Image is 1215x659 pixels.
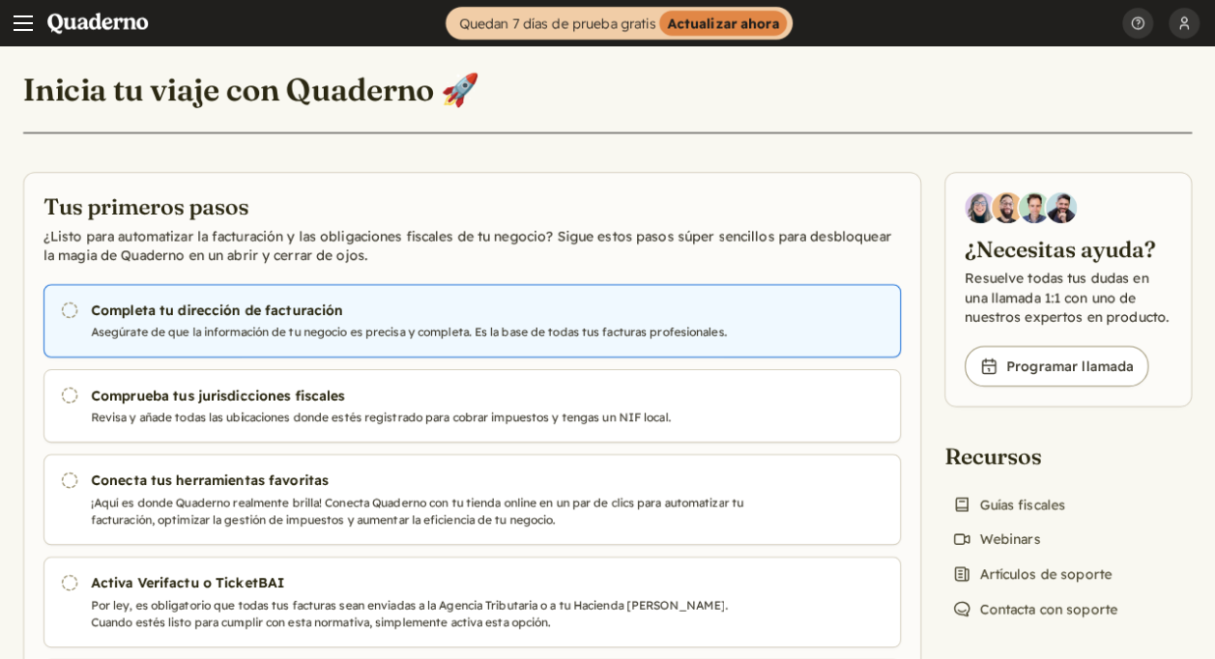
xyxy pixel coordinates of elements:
p: Por ley, es obligatorio que todas tus facturas sean enviadas a la Agencia Tributaria o a tu Hacie... [91,596,755,631]
a: Activa Verifactu o TicketBAI Por ley, es obligatorio que todas tus facturas sean enviadas a la Ag... [43,557,901,647]
p: Asegúrate de que la información de tu negocio es precisa y completa. Es la base de todas tus fact... [91,324,755,341]
p: Revisa y añade todas las ubicaciones donde estés registrado para cobrar impuestos y tengas un NIF... [91,409,755,426]
p: Resuelve todas tus dudas en una llamada 1:1 con uno de nuestros expertos en producto. [965,269,1172,327]
a: Quedan 7 días de prueba gratisActualizar ahora [446,7,793,40]
h1: Inicia tu viaje con Quaderno 🚀 [23,70,479,109]
a: Conecta tus herramientas favoritas ¡Aquí es donde Quaderno realmente brilla! Conecta Quaderno con... [43,454,901,545]
h3: Comprueba tus jurisdicciones fiscales [91,386,755,405]
strong: Actualizar ahora [659,11,787,36]
h3: Conecta tus herramientas favoritas [91,471,755,490]
h3: Activa Verifactu o TicketBAI [91,573,755,592]
h2: ¿Necesitas ayuda? [965,235,1172,265]
img: Javier Rubio, DevRel at Quaderno [1046,192,1077,223]
a: Completa tu dirección de facturación Asegúrate de que la información de tu negocio es precisa y c... [43,284,901,358]
img: Diana Carrasco, Account Executive at Quaderno [965,192,996,223]
h2: Tus primeros pasos [43,192,901,222]
img: Ivo Oltmans, Business Developer at Quaderno [1019,192,1050,223]
h3: Completa tu dirección de facturación [91,301,755,320]
a: Guías fiscales [944,491,1073,518]
a: Contacta con soporte [944,595,1125,622]
p: ¿Listo para automatizar la facturación y las obligaciones fiscales de tu negocio? Sigue estos pas... [43,226,901,265]
img: Jairo Fumero, Account Executive at Quaderno [992,192,1023,223]
a: Webinars [944,526,1048,553]
h2: Recursos [944,442,1125,472]
a: Artículos de soporte [944,560,1119,587]
a: Programar llamada [965,346,1148,387]
a: Comprueba tus jurisdicciones fiscales Revisa y añade todas las ubicaciones donde estés registrado... [43,369,901,443]
p: ¡Aquí es donde Quaderno realmente brilla! Conecta Quaderno con tu tienda online en un par de clic... [91,494,755,529]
